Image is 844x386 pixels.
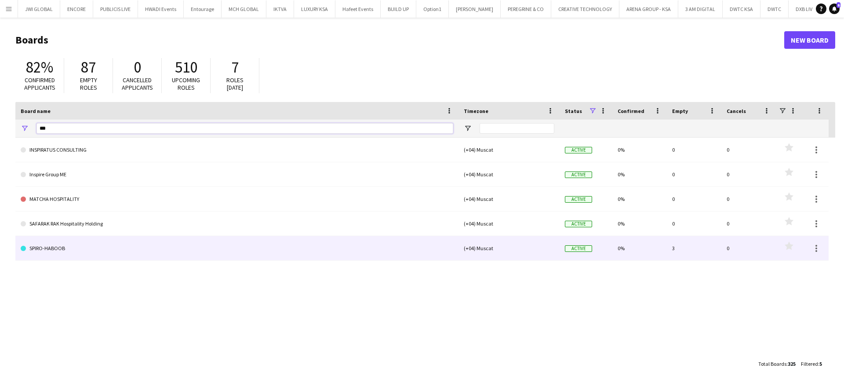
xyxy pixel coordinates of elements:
[36,123,453,134] input: Board name Filter Input
[138,0,184,18] button: HWADI Events
[266,0,294,18] button: IKTVA
[21,211,453,236] a: SAFARAK RAK Hospitality Holding
[758,361,786,367] span: Total Boards
[21,108,51,114] span: Board name
[184,0,222,18] button: Entourage
[721,211,776,236] div: 0
[612,187,667,211] div: 0%
[21,162,453,187] a: Inspire Group ME
[458,236,560,260] div: (+04) Muscat
[458,211,560,236] div: (+04) Muscat
[829,4,840,14] a: 6
[21,236,453,261] a: SPIRO-HABOOB
[21,138,453,162] a: INSPIRATUS CONSULTING
[565,196,592,203] span: Active
[480,123,554,134] input: Timezone Filter Input
[760,0,789,18] button: DWTC
[226,76,244,91] span: Roles [DATE]
[449,0,501,18] button: [PERSON_NAME]
[565,108,582,114] span: Status
[727,108,746,114] span: Cancels
[134,58,141,77] span: 0
[464,108,488,114] span: Timezone
[788,361,796,367] span: 325
[335,0,381,18] button: Hafeet Events
[381,0,416,18] button: BUILD UP
[172,76,200,91] span: Upcoming roles
[837,2,840,8] span: 6
[222,0,266,18] button: MCH GLOBAL
[26,58,53,77] span: 82%
[122,76,153,91] span: Cancelled applicants
[416,0,449,18] button: Option1
[612,138,667,162] div: 0%
[464,124,472,132] button: Open Filter Menu
[458,162,560,186] div: (+04) Muscat
[501,0,551,18] button: PEREGRINE & CO
[93,0,138,18] button: PUBLICIS LIVE
[667,187,721,211] div: 0
[721,162,776,186] div: 0
[819,361,822,367] span: 5
[565,171,592,178] span: Active
[667,211,721,236] div: 0
[21,124,29,132] button: Open Filter Menu
[565,147,592,153] span: Active
[667,162,721,186] div: 0
[565,221,592,227] span: Active
[24,76,55,91] span: Confirmed applicants
[551,0,619,18] button: CREATIVE TECHNOLOGY
[21,187,453,211] a: MATCHA HOSPITALITY
[789,0,840,18] button: DXB LIVE / DWTC
[619,0,678,18] button: ARENA GROUP - KSA
[723,0,760,18] button: DWTC KSA
[618,108,644,114] span: Confirmed
[672,108,688,114] span: Empty
[721,187,776,211] div: 0
[667,138,721,162] div: 0
[18,0,60,18] button: JWI GLOBAL
[678,0,723,18] button: 3 AM DIGITAL
[15,33,784,47] h1: Boards
[612,236,667,260] div: 0%
[565,245,592,252] span: Active
[294,0,335,18] button: LUXURY KSA
[458,138,560,162] div: (+04) Muscat
[60,0,93,18] button: ENCORE
[721,138,776,162] div: 0
[458,187,560,211] div: (+04) Muscat
[784,31,835,49] a: New Board
[667,236,721,260] div: 3
[80,76,97,91] span: Empty roles
[721,236,776,260] div: 0
[758,355,796,372] div: :
[801,361,818,367] span: Filtered
[175,58,197,77] span: 510
[81,58,96,77] span: 87
[612,162,667,186] div: 0%
[801,355,822,372] div: :
[231,58,239,77] span: 7
[612,211,667,236] div: 0%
